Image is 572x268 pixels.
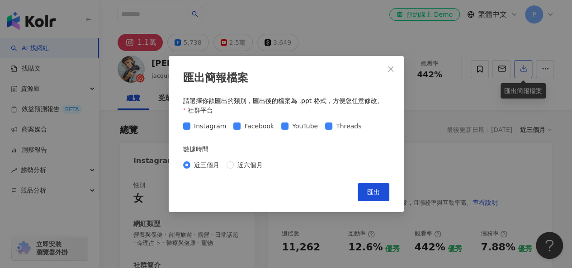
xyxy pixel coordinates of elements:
div: 請選擇你欲匯出的類別，匯出後的檔案為 .ppt 格式，方便您任意修改。 [183,97,389,106]
span: close [387,66,394,73]
span: Instagram [190,121,230,131]
div: 匯出簡報檔案 [183,71,389,86]
button: Close [382,60,400,78]
span: Threads [332,121,364,131]
span: 近三個月 [190,160,223,170]
label: 數據時間 [183,144,215,154]
label: 社群平台 [183,105,219,115]
button: 匯出 [358,183,389,201]
span: YouTube [288,121,321,131]
span: 近六個月 [234,160,266,170]
span: 匯出 [367,188,380,196]
span: Facebook [241,121,278,131]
